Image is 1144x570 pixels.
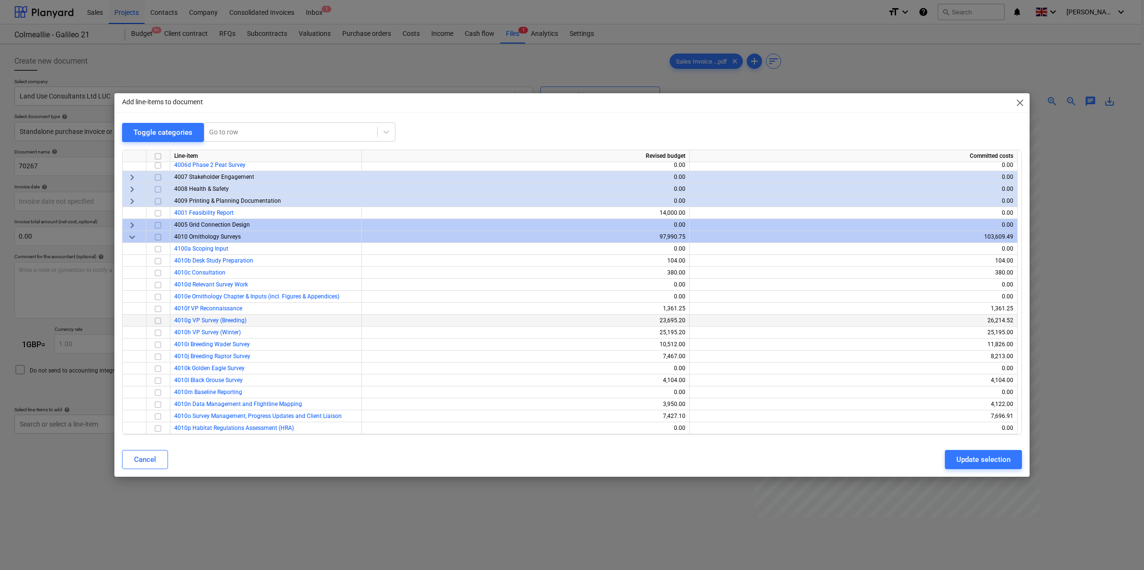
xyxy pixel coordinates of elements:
div: 0.00 [694,291,1013,303]
span: 4010 Ornithology Surveys [174,233,241,240]
div: 4,104.00 [366,374,685,386]
div: 23,695.20 [366,315,685,327]
div: 3,950.00 [366,398,685,410]
div: Line-item [170,150,362,162]
a: 4010m Baseline Reporting [174,389,242,395]
div: 7,696.91 [694,410,1013,422]
div: 0.00 [694,207,1013,219]
a: 4100a Scoping Input [174,245,228,252]
div: 0.00 [366,159,685,171]
div: 0.00 [694,219,1013,231]
a: 4010e Ornithology Chapter & Inputs (incl. Figures & Appendices) [174,293,339,300]
a: 4001 Feasibility Report [174,209,234,216]
div: 0.00 [366,195,685,207]
div: 0.00 [366,219,685,231]
div: 0.00 [366,422,685,434]
div: 25,195.00 [694,327,1013,339]
div: 0.00 [694,279,1013,291]
div: 4,122.00 [694,398,1013,410]
span: 4005 Grid Connection Design [174,221,250,228]
div: 0.00 [366,279,685,291]
div: 0.00 [694,422,1013,434]
div: 0.00 [366,243,685,255]
iframe: Chat Widget [1096,524,1144,570]
div: 0.00 [366,171,685,183]
span: 4008 Health & Safety [174,186,229,192]
a: 4010i Breeding Wader Survey [174,341,250,348]
button: Cancel [122,450,168,469]
div: 380.00 [366,267,685,279]
a: 4010h VP Survey (Winter) [174,329,241,336]
a: 4006d Phase 2 Peat Survey [174,162,246,168]
div: 7,467.00 [366,351,685,362]
div: 0.00 [694,195,1013,207]
div: 0.00 [366,183,685,195]
a: 4010l Black Grouse Survey [174,377,243,384]
div: Committed costs [690,150,1018,162]
a: 4010o Survey Management, Progress Updates and Client Liaison [174,413,342,419]
div: 25,195.20 [366,327,685,339]
div: Toggle categories [134,126,192,139]
div: 380.00 [694,267,1013,279]
div: 0.00 [694,386,1013,398]
span: close [1014,97,1026,109]
div: 1,361.25 [366,303,685,315]
div: 10,512.00 [366,339,685,351]
div: 0.00 [694,183,1013,195]
div: 11,826.00 [694,339,1013,351]
div: 0.00 [694,243,1013,255]
a: 4010f VP Reconnaissance [174,305,242,312]
div: Cancel [134,453,156,466]
div: 0.00 [694,362,1013,374]
a: 4010j Breeding Raptor Survey [174,353,250,360]
a: 4010n Data Management and Flightline Mapping [174,401,302,407]
div: 0.00 [694,171,1013,183]
span: 4007 Stakeholder Engagement [174,174,254,180]
div: 104.00 [366,255,685,267]
div: 104.00 [694,255,1013,267]
div: 1,361.25 [694,303,1013,315]
a: 4010d Relevant Survey Work [174,281,248,288]
span: keyboard_arrow_right [126,184,138,195]
div: 0.00 [366,291,685,303]
p: Add line-items to document [122,97,203,107]
span: keyboard_arrow_right [126,219,138,231]
a: 4010b Desk Study Preparation [174,257,253,264]
div: 8,213.00 [694,351,1013,362]
a: 4010g VP Survey (Breeding) [174,317,247,324]
div: 0.00 [366,386,685,398]
span: 4009 Printing & Planning Documentation [174,197,281,204]
div: 7,427.10 [366,410,685,422]
div: 0.00 [366,362,685,374]
div: Update selection [956,453,1010,466]
span: keyboard_arrow_down [126,231,138,243]
div: 4,104.00 [694,374,1013,386]
a: 4010c Consultation [174,269,225,276]
button: Toggle categories [122,123,204,142]
span: keyboard_arrow_right [126,196,138,207]
span: keyboard_arrow_right [126,172,138,183]
div: 97,990.75 [366,231,685,243]
a: 4010p Habitat Regulations Assessment (HRA) [174,425,294,431]
a: 4010k Golden Eagle Survey [174,365,245,372]
div: Revised budget [362,150,690,162]
button: Update selection [945,450,1022,469]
